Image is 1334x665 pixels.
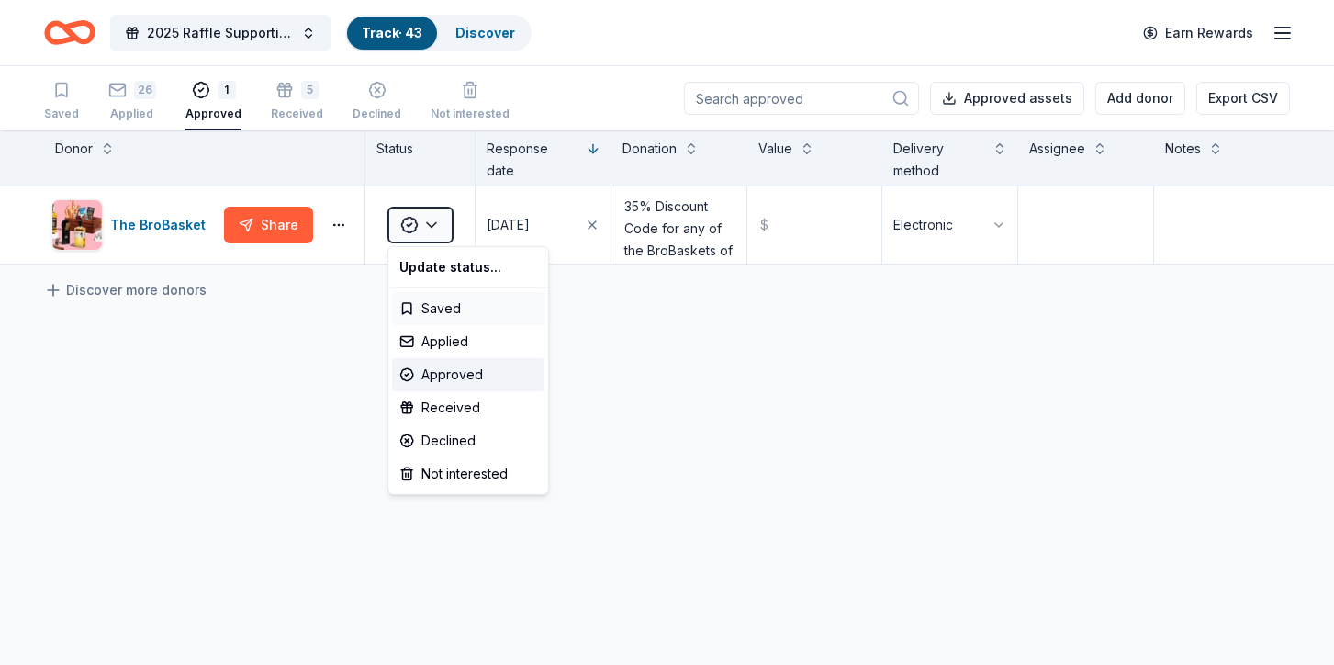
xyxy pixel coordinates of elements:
[392,325,544,358] div: Applied
[392,391,544,424] div: Received
[392,457,544,490] div: Not interested
[392,358,544,391] div: Approved
[392,292,544,325] div: Saved
[392,424,544,457] div: Declined
[392,251,544,284] div: Update status...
